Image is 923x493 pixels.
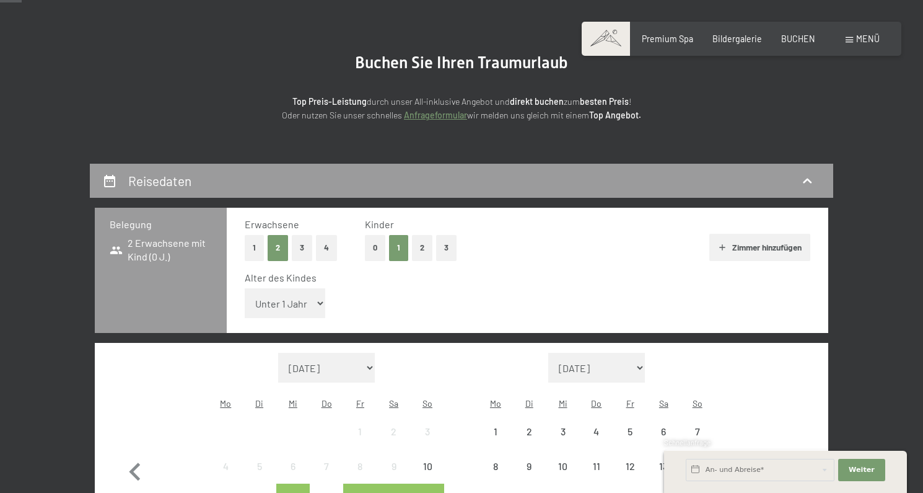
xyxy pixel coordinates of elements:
[709,234,810,261] button: Zimmer hinzufügen
[322,398,332,409] abbr: Donnerstag
[412,235,432,260] button: 2
[615,461,645,492] div: 12
[525,398,533,409] abbr: Dienstag
[209,449,242,482] div: Anreise nicht möglich
[512,415,546,448] div: Anreise nicht möglich
[546,449,579,482] div: Anreise nicht möglich
[268,235,288,260] button: 2
[255,398,263,409] abbr: Dienstag
[849,465,875,475] span: Weiter
[209,449,242,482] div: Mon Aug 04 2025
[642,33,693,44] a: Premium Spa
[663,466,665,475] span: 1
[514,427,545,458] div: 2
[276,449,310,482] div: Anreise nicht möglich
[278,461,308,492] div: 6
[128,173,191,189] h2: Reisedaten
[343,449,377,482] div: Anreise nicht möglich
[546,415,579,448] div: Anreise nicht möglich
[856,33,880,44] span: Menü
[479,415,512,448] div: Mon Sep 01 2025
[480,461,511,492] div: 8
[310,449,343,482] div: Anreise nicht möglich
[389,398,398,409] abbr: Samstag
[648,427,679,458] div: 6
[559,398,567,409] abbr: Mittwoch
[243,461,274,492] div: 5
[647,449,680,482] div: Anreise nicht möglich
[411,449,444,482] div: Anreise nicht möglich
[356,398,364,409] abbr: Freitag
[310,449,343,482] div: Thu Aug 07 2025
[412,427,443,458] div: 3
[510,96,564,107] strong: direkt buchen
[245,218,299,230] span: Erwachsene
[693,398,702,409] abbr: Sonntag
[479,449,512,482] div: Mon Sep 08 2025
[355,53,568,72] span: Buchen Sie Ihren Traumurlaub
[512,449,546,482] div: Anreise nicht möglich
[626,398,634,409] abbr: Freitag
[110,236,212,264] span: 2 Erwachsene mit Kind (0 J.)
[378,427,409,458] div: 2
[514,461,545,492] div: 9
[681,415,714,448] div: Sun Sep 07 2025
[659,398,668,409] abbr: Samstag
[344,427,375,458] div: 1
[412,461,443,492] div: 10
[245,235,264,260] button: 1
[377,449,411,482] div: Anreise nicht möglich
[546,415,579,448] div: Wed Sep 03 2025
[838,459,885,481] button: Weiter
[547,461,578,492] div: 10
[581,461,612,492] div: 11
[377,449,411,482] div: Sat Aug 09 2025
[245,271,800,285] div: Alter des Kindes
[289,398,297,409] abbr: Mittwoch
[404,110,467,120] a: Anfrageformular
[292,235,312,260] button: 3
[648,461,679,492] div: 13
[378,461,409,492] div: 9
[210,461,241,492] div: 4
[647,415,680,448] div: Anreise nicht möglich
[189,95,734,123] p: durch unser All-inklusive Angebot und zum ! Oder nutzen Sie unser schnelles wir melden uns gleich...
[343,415,377,448] div: Fri Aug 01 2025
[681,415,714,448] div: Anreise nicht möglich
[682,427,713,458] div: 7
[377,415,411,448] div: Anreise nicht möglich
[580,449,613,482] div: Anreise nicht möglich
[613,415,647,448] div: Fri Sep 05 2025
[580,415,613,448] div: Anreise nicht möglich
[664,438,711,446] span: Schnellanfrage
[276,449,310,482] div: Wed Aug 06 2025
[712,33,762,44] a: Bildergalerie
[647,415,680,448] div: Sat Sep 06 2025
[341,276,444,288] span: Einwilligung Marketing*
[344,461,375,492] div: 8
[220,398,231,409] abbr: Montag
[411,415,444,448] div: Sun Aug 03 2025
[581,427,612,458] div: 4
[242,449,276,482] div: Tue Aug 05 2025
[389,235,408,260] button: 1
[365,235,385,260] button: 0
[589,110,641,120] strong: Top Angebot.
[580,415,613,448] div: Thu Sep 04 2025
[580,96,629,107] strong: besten Preis
[615,427,645,458] div: 5
[479,449,512,482] div: Anreise nicht möglich
[613,415,647,448] div: Anreise nicht möglich
[365,218,394,230] span: Kinder
[479,415,512,448] div: Anreise nicht möglich
[781,33,815,44] a: BUCHEN
[613,449,647,482] div: Fri Sep 12 2025
[411,415,444,448] div: Anreise nicht möglich
[343,415,377,448] div: Anreise nicht möglich
[110,218,212,231] h3: Belegung
[547,427,578,458] div: 3
[292,96,367,107] strong: Top Preis-Leistung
